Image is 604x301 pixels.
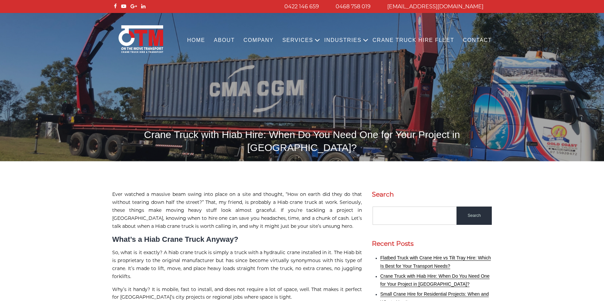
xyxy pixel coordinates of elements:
[112,249,362,280] p: So, what is it exactly? A hiab crane truck is simply a truck with a hydraulic crane installed in ...
[117,25,164,54] img: Otmtransport
[387,3,483,10] a: [EMAIL_ADDRESS][DOMAIN_NAME]
[112,191,362,230] p: Ever watched a massive beam swing into place on a site and thought, “How on earth did they do tha...
[380,255,491,269] a: Flatbed Truck with Crane Hire vs Tilt Tray Hire: Which Is Best for Your Transport Needs?
[278,31,318,50] a: Services
[380,273,489,287] a: Crane Truck with Hiab Hire: When Do You Need One for Your Project in [GEOGRAPHIC_DATA]?
[183,31,209,50] a: Home
[209,31,239,50] a: About
[239,31,278,50] a: COMPANY
[368,31,459,50] a: Crane Truck Hire Fleet
[112,235,238,243] strong: What’s a Hiab Crane Truck Anyway?
[458,31,496,50] a: Contact
[372,191,492,198] h2: Search
[320,31,366,50] a: Industries
[336,3,371,10] a: 0468 758 019
[284,3,319,10] a: 0422 146 659
[372,240,492,247] h2: Recent Posts
[456,207,492,225] input: Search
[112,128,492,154] h1: Crane Truck with Hiab Hire: When Do You Need One for Your Project in [GEOGRAPHIC_DATA]?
